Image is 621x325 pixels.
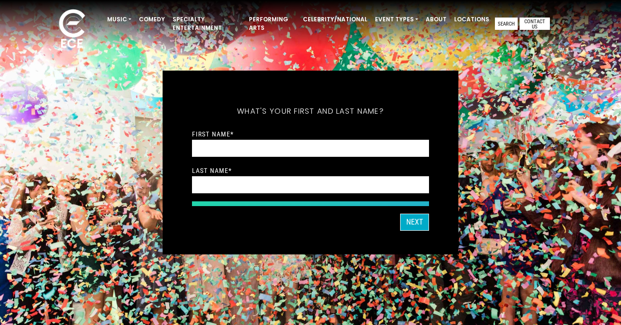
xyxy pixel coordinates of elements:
[245,11,299,36] a: Performing Arts
[520,18,550,30] a: Contact Us
[135,11,169,27] a: Comedy
[495,18,518,30] a: Search
[192,166,232,175] label: Last Name
[450,11,493,27] a: Locations
[400,214,429,231] button: Next
[422,11,450,27] a: About
[103,11,135,27] a: Music
[299,11,371,27] a: Celebrity/National
[371,11,422,27] a: Event Types
[192,130,234,138] label: First Name
[169,11,245,36] a: Specialty Entertainment
[192,94,429,128] h5: What's your first and last name?
[48,7,96,53] img: ece_new_logo_whitev2-1.png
